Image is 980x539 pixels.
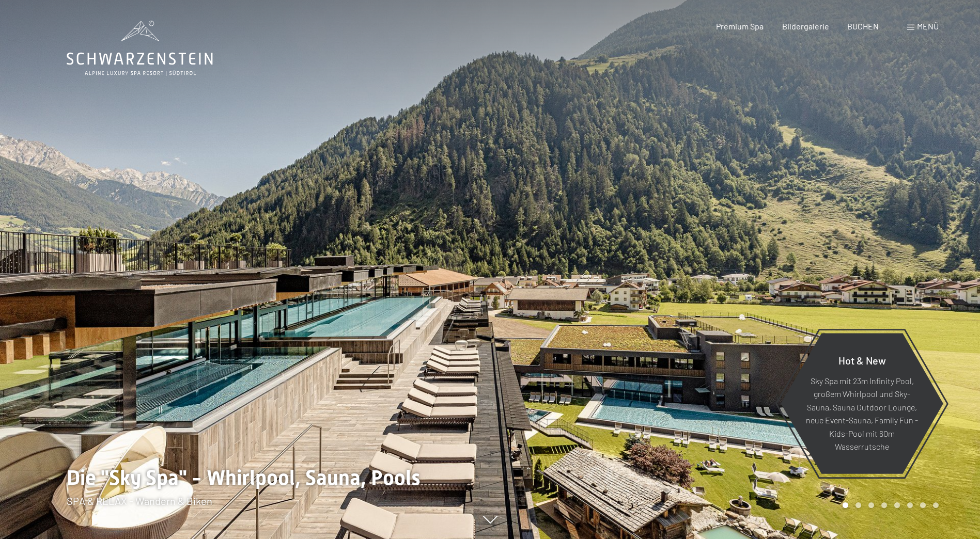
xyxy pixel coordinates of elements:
p: Sky Spa mit 23m Infinity Pool, großem Whirlpool und Sky-Sauna, Sauna Outdoor Lounge, neue Event-S... [806,374,918,453]
div: Carousel Page 8 [933,502,939,508]
a: Premium Spa [716,21,764,31]
div: Carousel Page 2 [855,502,861,508]
div: Carousel Page 6 [907,502,913,508]
div: Carousel Page 5 [894,502,900,508]
a: BUCHEN [847,21,879,31]
div: Carousel Page 7 [920,502,926,508]
span: Hot & New [838,354,886,366]
div: Carousel Page 3 [868,502,874,508]
a: Bildergalerie [782,21,829,31]
div: Carousel Pagination [839,502,939,508]
div: Carousel Page 4 [881,502,887,508]
div: Carousel Page 1 (Current Slide) [843,502,848,508]
a: Hot & New Sky Spa mit 23m Infinity Pool, großem Whirlpool und Sky-Sauna, Sauna Outdoor Lounge, ne... [780,332,944,474]
span: Menü [917,21,939,31]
